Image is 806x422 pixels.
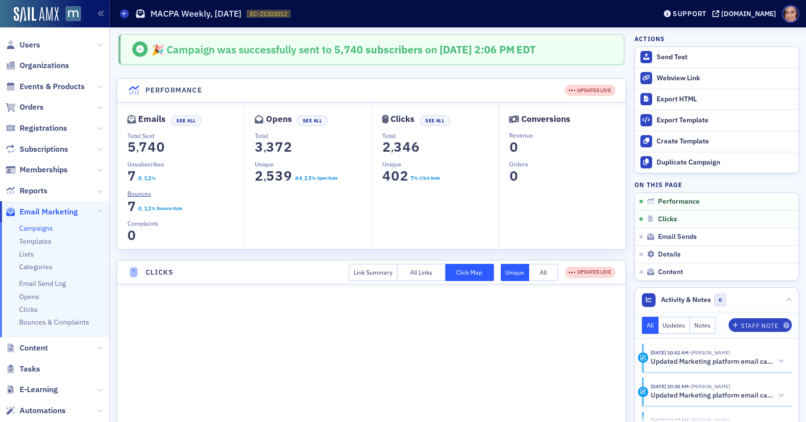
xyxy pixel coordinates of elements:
[565,85,615,96] div: UPDATES LIVE
[20,364,40,375] span: Tasks
[657,116,794,125] div: Export Template
[529,264,558,281] button: All
[147,204,151,213] span: 2
[127,230,136,241] section: 0
[303,174,308,183] span: 2
[635,110,799,131] a: Export Template
[151,43,440,56] span: 🎉 Campaign was successfully sent to on
[150,8,242,20] h1: MACPA Weekly, [DATE]
[143,174,147,183] span: 1
[147,174,151,183] span: 2
[5,81,85,92] a: Events & Products
[294,175,312,182] section: 44.23
[264,141,266,155] span: ,
[501,264,530,281] button: Unique
[391,117,415,122] div: Clicks
[19,279,66,288] a: Email Send Log
[651,349,689,356] time: 9/12/2025 10:42 AM
[712,10,780,17] button: [DOMAIN_NAME]
[657,137,794,146] div: Create Template
[302,176,304,183] span: .
[658,197,700,206] span: Performance
[642,317,659,334] button: All
[565,267,615,278] div: UPDATES LIVE
[635,47,799,68] button: Send Test
[264,170,266,184] span: ,
[125,198,138,215] span: 7
[651,391,785,401] button: Updated Marketing platform email campaign: MACPA Weekly, [DATE]
[729,318,792,332] button: Staff Note
[714,294,727,306] span: 0
[127,131,244,140] p: Total Sent
[509,131,625,140] p: Revenue
[154,139,167,156] span: 0
[741,323,778,328] div: Staff Note
[297,116,327,126] button: See All
[19,237,51,246] a: Templates
[400,139,413,156] span: 4
[690,317,715,334] button: Notes
[250,10,287,18] span: EC-21303012
[5,60,69,71] a: Organizations
[397,167,411,185] span: 2
[125,167,138,185] span: 7
[689,349,730,356] span: Bill Sheridan
[659,317,690,334] button: Updates
[721,9,776,18] div: [DOMAIN_NAME]
[127,201,136,212] section: 7
[20,405,66,416] span: Automations
[20,102,44,113] span: Orders
[20,186,48,196] span: Reports
[127,170,136,182] section: 7
[651,356,785,367] button: Updated Marketing platform email campaign: MACPA Weekly, [DATE]
[5,405,66,416] a: Automations
[19,305,38,314] a: Clicks
[146,85,202,95] h4: Performance
[19,224,53,233] a: Campaigns
[20,81,85,92] span: Events & Products
[673,9,707,18] div: Support
[273,139,286,156] span: 7
[5,40,40,50] a: Users
[255,170,293,182] section: 2,539
[391,139,404,156] span: 3
[397,264,446,281] button: All Links
[127,141,165,153] section: 5,740
[635,152,799,173] button: Duplicate Campaign
[420,116,450,126] button: See All
[658,233,697,241] span: Email Sends
[410,174,415,183] span: 7
[689,383,730,390] span: Lauren Standiford
[661,295,711,305] span: Activity & Notes
[127,219,244,228] p: Complaints
[569,268,611,276] div: UPDATES LIVE
[127,160,244,168] p: Unsubscribes
[255,131,371,140] p: Total
[651,357,774,366] h5: Updated Marketing platform email campaign: MACPA Weekly, [DATE]
[266,117,292,122] div: Opens
[19,262,52,271] a: Categories
[5,123,67,134] a: Registrations
[5,164,68,175] a: Memberships
[509,141,518,153] section: 0
[635,34,665,43] h4: Actions
[332,43,423,56] span: 5,740 subscribers
[20,207,78,217] span: Email Marketing
[382,160,498,168] p: Unique
[255,160,371,168] p: Unique
[382,131,498,140] p: Total
[127,189,158,198] a: Bounces
[391,141,393,155] span: ,
[137,204,142,213] span: 0
[20,384,58,395] span: E-Learning
[19,318,89,327] a: Bounces & Complaints
[349,264,397,281] button: Link Summary
[125,139,138,156] span: 5
[264,167,277,185] span: 5
[635,180,799,189] h4: On this page
[255,141,293,153] section: 3,372
[657,95,794,104] div: Export HTML
[658,268,683,277] span: Content
[5,144,68,155] a: Subscriptions
[253,139,266,156] span: 3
